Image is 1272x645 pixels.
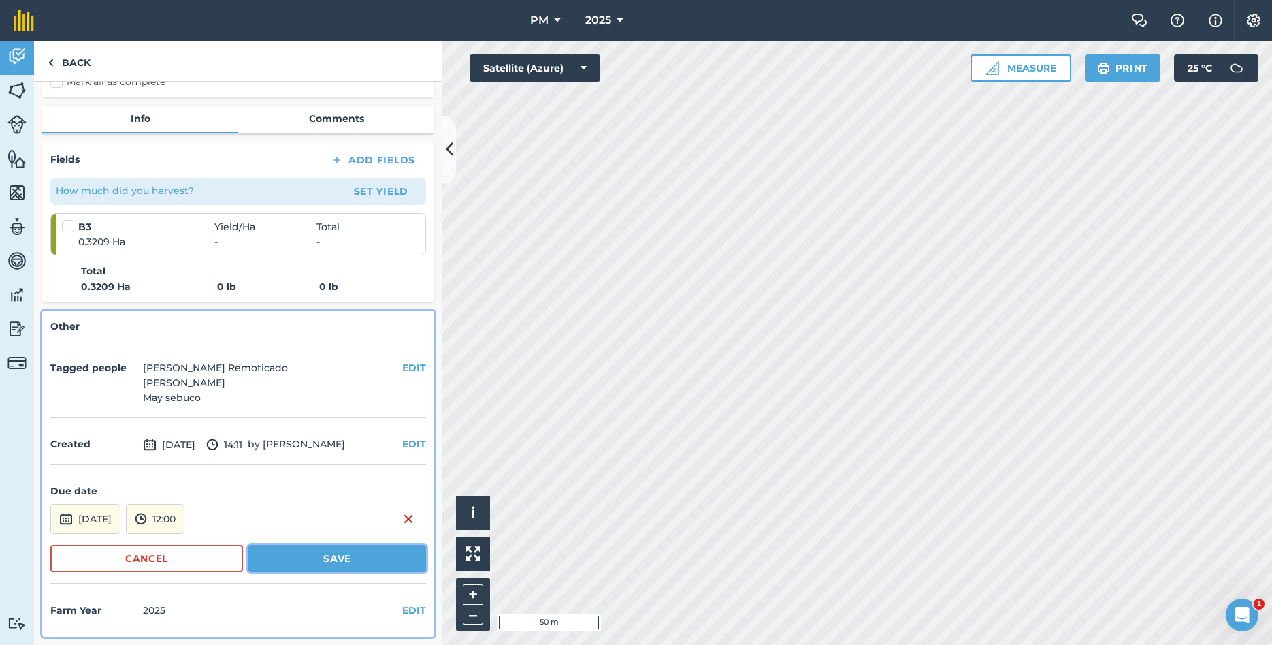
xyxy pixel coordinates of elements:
[206,437,218,453] img: svg+xml;base64,PD94bWwgdmVyc2lvbj0iMS4wIiBlbmNvZGluZz0idXRmLTgiPz4KPCEtLSBHZW5lcmF0b3I6IEFkb2JlIE...
[81,279,217,294] strong: 0.3209 Ha
[59,511,73,527] img: svg+xml;base64,PD94bWwgdmVyc2lvbj0iMS4wIiBlbmNvZGluZz0idXRmLTgiPz4KPCEtLSBHZW5lcmF0b3I6IEFkb2JlIE...
[50,319,426,334] h4: Other
[34,41,104,81] a: Back
[78,234,214,249] span: 0.3209 Ha
[403,511,414,527] img: svg+xml;base64,PHN2ZyB4bWxucz0iaHR0cDovL3d3dy53My5vcmcvMjAwMC9zdmciIHdpZHRoPSIxNiIgaGVpZ2h0PSIyNC...
[7,183,27,203] img: svg+xml;base64,PHN2ZyB4bWxucz0iaHR0cDovL3d3dy53My5vcmcvMjAwMC9zdmciIHdpZHRoPSI1NiIgaGVpZ2h0PSI2MC...
[985,61,999,75] img: Ruler icon
[316,234,320,249] span: -
[7,353,27,373] img: svg+xml;base64,PD94bWwgdmVyc2lvbj0iMS4wIiBlbmNvZGluZz0idXRmLTgiPz4KPCEtLSBHZW5lcmF0b3I6IEFkb2JlIE...
[320,151,426,170] button: Add Fields
[143,437,157,453] img: svg+xml;base64,PD94bWwgdmVyc2lvbj0iMS4wIiBlbmNvZGluZz0idXRmLTgiPz4KPCEtLSBHZW5lcmF0b3I6IEFkb2JlIE...
[50,504,120,534] button: [DATE]
[42,106,238,131] a: Info
[463,584,483,605] button: +
[456,496,490,530] button: i
[206,437,242,453] span: 14:11
[7,148,27,169] img: svg+xml;base64,PHN2ZyB4bWxucz0iaHR0cDovL3d3dy53My5vcmcvMjAwMC9zdmciIHdpZHRoPSI1NiIgaGVpZ2h0PSI2MC...
[7,285,27,305] img: svg+xml;base64,PD94bWwgdmVyc2lvbj0iMS4wIiBlbmNvZGluZz0idXRmLTgiPz4KPCEtLSBHZW5lcmF0b3I6IEFkb2JlIE...
[1169,14,1186,27] img: A question mark icon
[402,437,426,452] button: EDIT
[1245,14,1262,27] img: A cog icon
[1254,599,1265,610] span: 1
[316,219,340,234] span: Total
[7,217,27,237] img: svg+xml;base64,PD94bWwgdmVyc2lvbj0iMS4wIiBlbmNvZGluZz0idXRmLTgiPz4KPCEtLSBHZW5lcmF0b3I6IEFkb2JlIE...
[1209,12,1222,29] img: svg+xml;base64,PHN2ZyB4bWxucz0iaHR0cDovL3d3dy53My5vcmcvMjAwMC9zdmciIHdpZHRoPSIxNyIgaGVpZ2h0PSIxNy...
[238,106,434,131] a: Comments
[1097,60,1110,76] img: svg+xml;base64,PHN2ZyB4bWxucz0iaHR0cDovL3d3dy53My5vcmcvMjAwMC9zdmciIHdpZHRoPSIxOSIgaGVpZ2h0PSIyNC...
[50,152,80,167] h4: Fields
[48,54,54,71] img: svg+xml;base64,PHN2ZyB4bWxucz0iaHR0cDovL3d3dy53My5vcmcvMjAwMC9zdmciIHdpZHRoPSI5IiBoZWlnaHQ9IjI0Ii...
[143,375,288,390] li: [PERSON_NAME]
[50,360,137,375] h4: Tagged people
[471,504,475,521] span: i
[143,603,165,618] div: 2025
[1131,14,1147,27] img: Two speech bubbles overlapping with the left bubble in the forefront
[1226,599,1258,631] iframe: Intercom live chat
[81,264,105,279] strong: Total
[78,219,214,234] strong: B3
[50,484,426,499] h4: Due date
[7,251,27,271] img: svg+xml;base64,PD94bWwgdmVyc2lvbj0iMS4wIiBlbmNvZGluZz0idXRmLTgiPz4KPCEtLSBHZW5lcmF0b3I6IEFkb2JlIE...
[135,511,147,527] img: svg+xml;base64,PD94bWwgdmVyc2lvbj0iMS4wIiBlbmNvZGluZz0idXRmLTgiPz4KPCEtLSBHZW5lcmF0b3I6IEFkb2JlIE...
[248,545,426,572] button: Save
[402,360,426,375] button: EDIT
[530,12,549,29] span: PM
[1188,54,1212,82] span: 25 ° C
[214,219,316,234] span: Yield / Ha
[143,390,288,405] li: May sebuco
[56,183,194,198] p: How much did you harvest?
[7,46,27,67] img: svg+xml;base64,PD94bWwgdmVyc2lvbj0iMS4wIiBlbmNvZGluZz0idXRmLTgiPz4KPCEtLSBHZW5lcmF0b3I6IEFkb2JlIE...
[342,180,421,202] button: Set Yield
[50,603,137,618] h4: Farm Year
[214,234,316,249] span: -
[7,617,27,630] img: svg+xml;base64,PD94bWwgdmVyc2lvbj0iMS4wIiBlbmNvZGluZz0idXRmLTgiPz4KPCEtLSBHZW5lcmF0b3I6IEFkb2JlIE...
[143,437,195,453] span: [DATE]
[50,545,243,572] button: Cancel
[7,115,27,134] img: svg+xml;base64,PD94bWwgdmVyc2lvbj0iMS4wIiBlbmNvZGluZz0idXRmLTgiPz4KPCEtLSBHZW5lcmF0b3I6IEFkb2JlIE...
[1085,54,1161,82] button: Print
[463,605,483,625] button: –
[585,12,611,29] span: 2025
[319,281,338,293] strong: 0 lb
[466,546,480,561] img: Four arrows, one pointing top left, one top right, one bottom right and the last bottom left
[971,54,1071,82] button: Measure
[402,603,426,618] button: EDIT
[50,75,165,89] label: Mark all as complete
[217,279,319,294] strong: 0 lb
[50,437,137,452] h4: Created
[7,80,27,101] img: svg+xml;base64,PHN2ZyB4bWxucz0iaHR0cDovL3d3dy53My5vcmcvMjAwMC9zdmciIHdpZHRoPSI1NiIgaGVpZ2h0PSI2MC...
[50,426,426,465] div: by [PERSON_NAME]
[14,10,34,31] img: fieldmargin Logo
[143,360,288,375] li: [PERSON_NAME] Remoticado
[1174,54,1258,82] button: 25 °C
[1223,54,1250,82] img: svg+xml;base64,PD94bWwgdmVyc2lvbj0iMS4wIiBlbmNvZGluZz0idXRmLTgiPz4KPCEtLSBHZW5lcmF0b3I6IEFkb2JlIE...
[7,319,27,339] img: svg+xml;base64,PD94bWwgdmVyc2lvbj0iMS4wIiBlbmNvZGluZz0idXRmLTgiPz4KPCEtLSBHZW5lcmF0b3I6IEFkb2JlIE...
[470,54,600,82] button: Satellite (Azure)
[126,504,184,534] button: 12:00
